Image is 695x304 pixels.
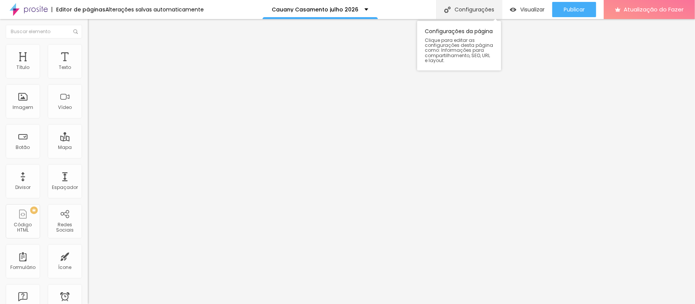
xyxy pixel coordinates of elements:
[15,184,31,190] font: Divisor
[88,19,695,304] iframe: Editor
[272,6,359,13] font: Cauany Casamento julho 2026
[73,29,78,34] img: Ícone
[58,144,72,150] font: Mapa
[425,37,493,64] font: Clique para editar as configurações desta página como: Informações para compartilhamento, SEO, UR...
[564,6,585,13] font: Publicar
[58,104,72,110] font: Vídeo
[425,27,493,35] font: Configurações da página
[444,6,451,13] img: Ícone
[10,264,35,270] font: Formulário
[552,2,596,17] button: Publicar
[510,6,516,13] img: view-1.svg
[56,221,74,233] font: Redes Sociais
[59,64,71,70] font: Texto
[502,2,552,17] button: Visualizar
[14,221,32,233] font: Código HTML
[52,184,78,190] font: Espaçador
[58,264,72,270] font: Ícone
[105,6,204,13] font: Alterações salvas automaticamente
[6,25,82,38] input: Buscar elemento
[16,64,29,70] font: Título
[16,144,30,150] font: Botão
[520,6,545,13] font: Visualizar
[624,5,684,13] font: Atualização do Fazer
[56,6,105,13] font: Editor de páginas
[13,104,33,110] font: Imagem
[455,6,494,13] font: Configurações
